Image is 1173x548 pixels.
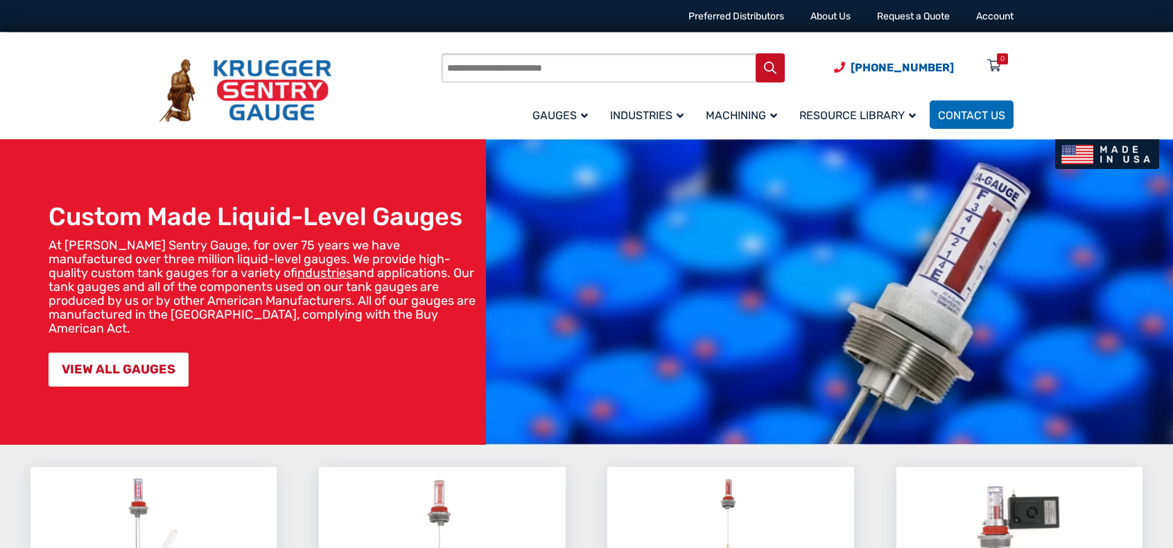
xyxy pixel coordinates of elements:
img: bg_hero_bannerksentry [486,139,1173,445]
a: Request a Quote [877,10,950,22]
a: About Us [810,10,851,22]
div: 0 [1000,53,1005,64]
a: Preferred Distributors [688,10,784,22]
a: Machining [697,98,791,131]
span: [PHONE_NUMBER] [851,61,954,74]
a: Contact Us [930,100,1014,129]
a: VIEW ALL GAUGES [49,353,189,387]
h1: Custom Made Liquid-Level Gauges [49,202,479,231]
span: Resource Library [799,109,916,122]
img: Krueger Sentry Gauge [159,59,331,123]
p: At [PERSON_NAME] Sentry Gauge, for over 75 years we have manufactured over three million liquid-l... [49,238,479,335]
a: Phone Number (920) 434-8860 [834,59,954,76]
span: Machining [706,109,777,122]
a: Industries [602,98,697,131]
span: Contact Us [938,109,1005,122]
span: Gauges [532,109,588,122]
a: Account [976,10,1014,22]
a: Resource Library [791,98,930,131]
a: Gauges [524,98,602,131]
span: Industries [610,109,684,122]
img: Made In USA [1055,139,1159,169]
a: industries [297,265,352,281]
